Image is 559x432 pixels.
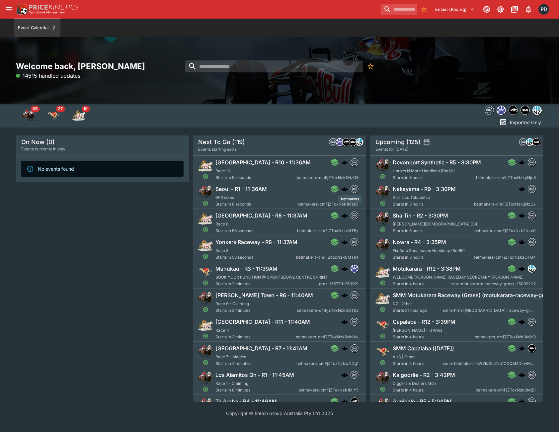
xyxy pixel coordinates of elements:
img: horse_racing.png [375,212,390,226]
img: logo-cerberus.svg [341,398,348,405]
div: betmakers [351,158,359,166]
img: betmakers.png [351,318,358,325]
span: Starts in 3 hours [393,254,473,261]
span: Events for [DATE] [375,146,408,153]
div: grnz [336,138,344,146]
h6: Nowra - R4 - 3:35PM [393,239,446,246]
svg: Open [203,174,209,180]
button: No Bookmarks [419,4,429,15]
img: nztr.png [351,398,358,405]
img: grnz.png [351,265,358,272]
div: nztr [509,106,518,115]
div: cerberus [341,398,348,405]
img: greyhound_racing.png [198,265,213,279]
button: Documentation [509,3,520,15]
button: Event Calendar [14,19,60,37]
img: samemeetingmulti.png [528,345,535,352]
svg: Open [203,227,209,233]
button: Notifications [522,3,534,15]
img: betmakers.png [528,371,535,379]
img: betmakers.png [351,345,358,352]
img: horse_racing.png [375,397,390,412]
img: betmakers.png [528,212,535,219]
span: betmakers-cmFjZToxNzk1MjY5 [298,387,359,393]
span: betmakers-cmFjZToxNzk1MzQ3 [297,174,359,181]
h6: Devonport Synthetic - R5 - 3:30PM [393,159,481,166]
h6: Kalgoorlie - R2 - 3:42PM [393,372,455,379]
span: [PERSON_NAME] 1-3 Wins [393,328,442,333]
svg: Open [380,360,386,366]
div: grnz [351,265,359,273]
span: betmakers-cmFjZToxNzk1MzUw [296,334,359,340]
div: betmakers [519,138,527,146]
img: betmakers.png [528,159,535,166]
span: Starts in 58 seconds [215,254,296,261]
span: 27 [56,106,65,112]
svg: Open [380,386,386,392]
img: samemeetingmulti.png [521,106,529,115]
div: hrnz [532,106,542,115]
input: search [185,60,363,72]
img: greyhound_racing.png [375,318,390,332]
h6: Los Alamitos Qh - R1 - 11:45AM [215,372,294,379]
svg: Open [380,280,386,286]
span: Starts in 58 seconds [215,227,297,234]
img: hrnz.png [533,106,541,115]
img: betmakers.png [351,159,358,166]
span: Race 8 [215,221,228,226]
svg: Open [203,306,209,312]
div: Harness Racing [72,109,86,122]
div: Event type filters [483,104,543,117]
img: logo-cerberus.svg [518,159,525,166]
img: grnz.png [336,138,343,146]
div: cerberus [341,239,348,245]
img: betmakers.png [351,238,358,246]
svg: Open [203,253,209,259]
img: logo-cerberus.svg [341,292,348,299]
span: 19 [81,106,90,112]
div: hrnz [356,138,363,146]
span: Starts in 3 minutes [215,307,297,314]
img: hrnz.png [528,265,535,272]
img: Sportsbook Management [29,11,65,14]
img: horse_racing.png [375,185,390,200]
h6: SMM Capalaba ([DATE]) [393,345,454,352]
div: nztr [351,397,359,405]
div: No events found [38,163,74,175]
div: Event type filters [16,104,92,128]
span: BOOK YOUR FUNCTION @ SPORTSBOWL CENTRE SPRINT [215,275,328,280]
span: betmakers-cmFjZToxNzk0MjY3 [474,334,535,340]
span: Diggers & Dealers Mdn [393,381,436,386]
img: horse_racing.png [375,371,390,386]
span: Kisarazu Tokubetsu [393,195,430,200]
div: betmakers [329,138,337,146]
img: logo-cerberus.svg [518,239,525,245]
div: betmakers [351,238,359,246]
h6: [GEOGRAPHIC_DATA] - R11 - 11:40AM [215,318,310,325]
img: logo-cerberus.svg [341,212,348,219]
span: Race 8 [215,248,228,253]
div: samemeetingmulti [349,138,357,146]
span: Starts in 8 seconds [215,201,297,208]
div: samemeetingmulti [527,344,535,352]
button: Connected to PK [481,3,493,15]
div: betmakers [527,238,535,246]
img: greyhound_racing.png [375,344,390,359]
div: hrnz [526,138,534,146]
img: betmakers.png [528,398,535,405]
div: cerberus [341,372,348,378]
div: cerberus [518,159,525,166]
button: Toggle light/dark mode [495,3,507,15]
div: betmakers [351,291,359,299]
h6: Capalaba - R12 - 3:39PM [393,318,455,325]
span: Race 7 - Maiden [215,354,246,359]
h6: Seoul - R1 - 11:36AM [215,186,267,193]
img: logo-cerberus.svg [518,398,525,405]
svg: Open [203,333,209,339]
button: Imported Only [497,117,543,128]
img: logo-cerberus.svg [341,159,348,166]
h5: Upcoming (125) [375,138,421,146]
span: Starts in 4 hours [393,387,476,393]
span: grnz-156779-250921 [319,281,359,287]
span: Events currently in play [21,146,65,152]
